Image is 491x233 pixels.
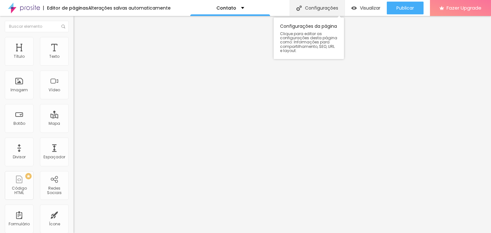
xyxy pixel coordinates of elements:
div: Mapa [49,121,60,126]
img: Icone [61,25,65,28]
div: Vídeo [49,88,60,92]
div: Texto [49,54,59,59]
div: Editor de páginas [43,6,88,10]
button: Visualizar [345,2,387,14]
span: Publicar [396,5,414,11]
img: Icone [296,5,302,11]
span: Clique para editar as configurações desta página como: Informações para compartilhamento, SEO, UR... [280,32,338,53]
div: Ícone [49,222,60,226]
div: Divisor [13,155,26,159]
span: Fazer Upgrade [447,5,481,11]
div: Configurações da página [274,18,344,59]
div: Título [14,54,25,59]
div: Formulário [9,222,30,226]
div: Alterações salvas automaticamente [88,6,171,10]
p: Contato [216,6,236,10]
div: Redes Sociais [42,186,67,195]
img: view-1.svg [351,5,357,11]
div: Imagem [11,88,28,92]
div: Espaçador [43,155,65,159]
div: Botão [13,121,25,126]
div: Código HTML [6,186,32,195]
button: Publicar [387,2,424,14]
input: Buscar elemento [5,21,69,32]
span: Visualizar [360,5,380,11]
